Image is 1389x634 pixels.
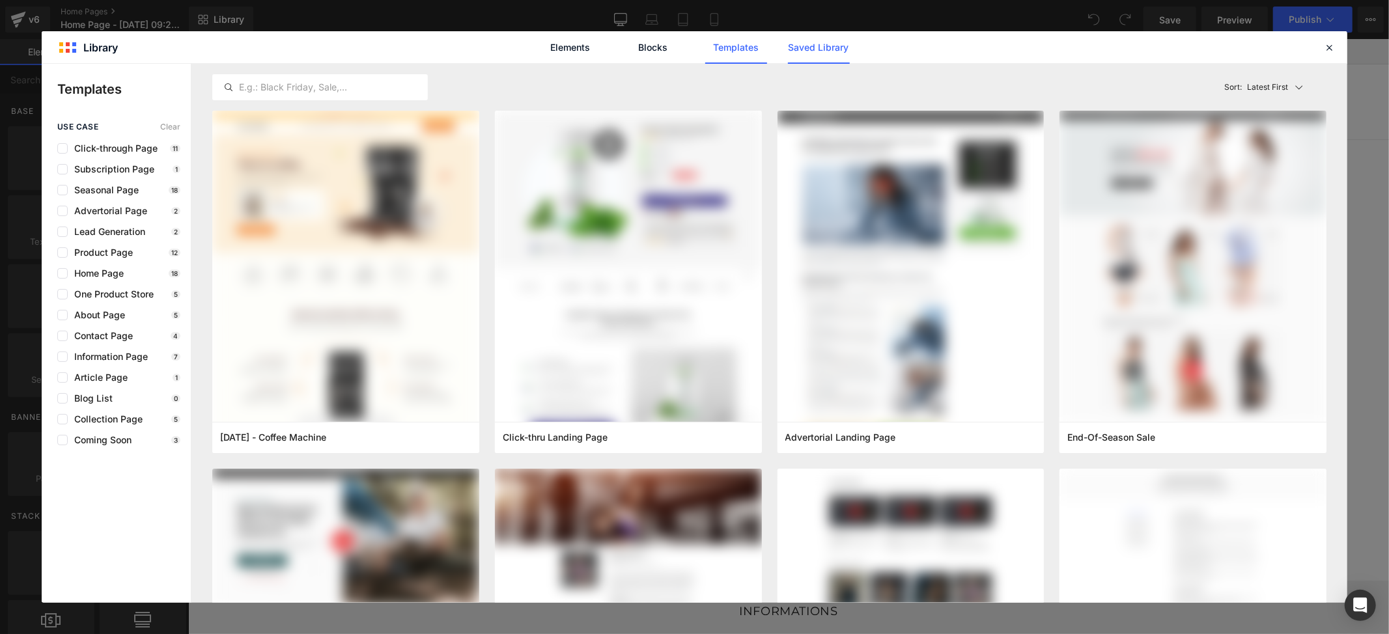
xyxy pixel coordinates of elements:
[623,31,684,64] a: Blocks
[171,353,180,361] p: 7
[713,593,735,616] a: FAQ
[68,206,147,216] span: Advertorial Page
[747,593,848,616] a: MENTIONS LÉGALES
[171,228,180,236] p: 2
[565,49,602,76] a: FAQ
[1345,590,1376,621] div: Open Intercom Messenger
[169,269,180,277] p: 18
[1067,432,1155,443] span: End-Of-Season Sale
[746,57,849,68] span: À PROPOS DE NOUS
[68,164,154,174] span: Subscription Page
[57,79,191,99] p: Templates
[171,311,180,319] p: 5
[173,374,180,381] p: 1
[171,436,180,444] p: 3
[607,593,700,616] a: CONTACTEZ-NOUS
[169,249,180,256] p: 12
[171,415,180,423] p: 5
[170,145,180,152] p: 11
[1248,81,1289,93] p: Latest First
[68,351,148,362] span: Information Page
[68,414,143,424] span: Collection Page
[173,165,180,173] p: 1
[540,31,602,64] a: Elements
[353,565,848,580] h2: INFORMATIONS
[542,355,659,381] a: Explore Template
[213,79,427,95] input: E.g.: Black Friday, Sale,...
[785,432,896,443] span: Advertorial Landing Page
[1220,74,1327,100] button: Latest FirstSort:Latest First
[68,310,125,320] span: About Page
[68,393,113,404] span: Blog List
[242,44,438,83] img: CANADA INOVITA
[171,290,180,298] p: 5
[68,435,132,445] span: Coming Soon
[610,57,730,68] span: SUIVRE MA COMMANDE
[602,49,738,76] a: SUIVRE MA COMMANDE
[171,394,180,402] p: 0
[1225,83,1242,92] span: Sort:
[705,31,767,64] a: Templates
[68,143,158,154] span: Click-through Page
[572,57,594,68] span: FAQ
[57,122,98,131] span: use case
[738,49,857,76] a: À PROPOS DE NOUS
[220,432,326,443] span: Thanksgiving - Coffee Machine
[391,593,594,616] a: CONDITIONS GÉNÉRALES D'UTILISATION
[171,207,180,215] p: 2
[68,331,133,341] span: Contact Page
[503,432,608,443] span: Click-thru Landing Page
[68,227,145,237] span: Lead Generation
[169,186,180,194] p: 18
[160,122,180,131] span: Clear
[456,49,565,76] a: CONTACTEZ-NOUS
[171,332,180,340] p: 4
[231,197,970,212] p: Start building your page
[231,392,970,401] p: or Drag & Drop elements from left sidebar
[904,49,933,77] summary: Recherche
[68,247,133,258] span: Product Page
[68,372,128,383] span: Article Page
[68,268,124,279] span: Home Page
[68,289,154,299] span: One Product Store
[238,38,443,87] a: CANADA INOVITA
[464,57,557,68] span: CONTACTEZ-NOUS
[68,185,139,195] span: Seasonal Page
[788,31,850,64] a: Saved Library
[458,7,743,17] span: AUJOURD'HUI -30% SUR LES 100 PREMIÈRES COMMANDES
